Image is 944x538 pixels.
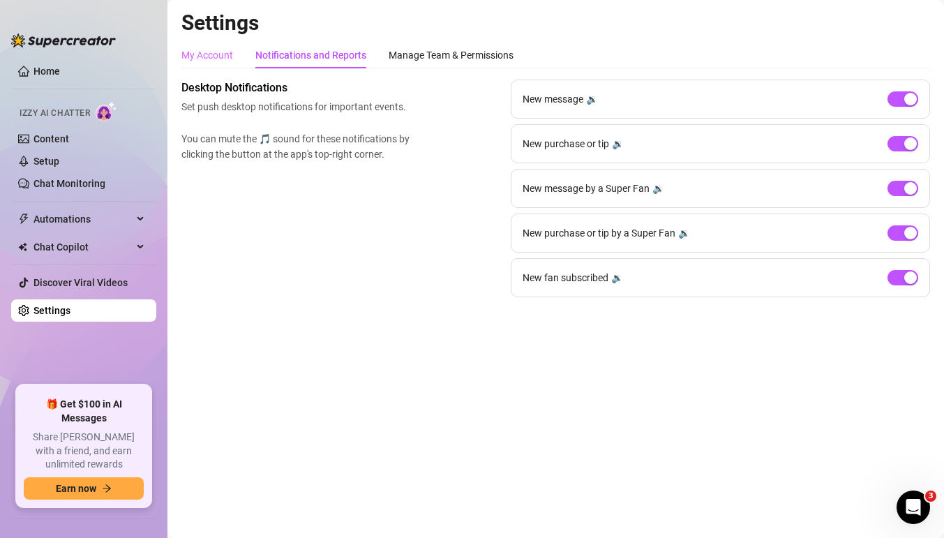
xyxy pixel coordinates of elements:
[255,47,366,63] div: Notifications and Reports
[24,398,144,425] span: 🎁 Get $100 in AI Messages
[24,477,144,500] button: Earn nowarrow-right
[611,270,623,285] div: 🔉
[523,136,609,151] span: New purchase or tip
[20,107,90,120] span: Izzy AI Chatter
[523,91,583,107] span: New message
[181,80,416,96] span: Desktop Notifications
[612,136,624,151] div: 🔉
[33,178,105,189] a: Chat Monitoring
[11,33,116,47] img: logo-BBDzfeDw.svg
[181,10,930,36] h2: Settings
[897,491,930,524] iframe: Intercom live chat
[33,236,133,258] span: Chat Copilot
[33,66,60,77] a: Home
[56,483,96,494] span: Earn now
[102,484,112,493] span: arrow-right
[96,101,117,121] img: AI Chatter
[181,99,416,114] span: Set push desktop notifications for important events.
[33,277,128,288] a: Discover Viral Videos
[181,47,233,63] div: My Account
[33,133,69,144] a: Content
[18,242,27,252] img: Chat Copilot
[586,91,598,107] div: 🔉
[925,491,936,502] span: 3
[181,131,416,162] span: You can mute the 🎵 sound for these notifications by clicking the button at the app's top-right co...
[389,47,514,63] div: Manage Team & Permissions
[523,270,608,285] span: New fan subscribed
[523,181,650,196] span: New message by a Super Fan
[33,305,70,316] a: Settings
[523,225,675,241] span: New purchase or tip by a Super Fan
[24,431,144,472] span: Share [PERSON_NAME] with a friend, and earn unlimited rewards
[652,181,664,196] div: 🔉
[33,208,133,230] span: Automations
[678,225,690,241] div: 🔉
[33,156,59,167] a: Setup
[18,214,29,225] span: thunderbolt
